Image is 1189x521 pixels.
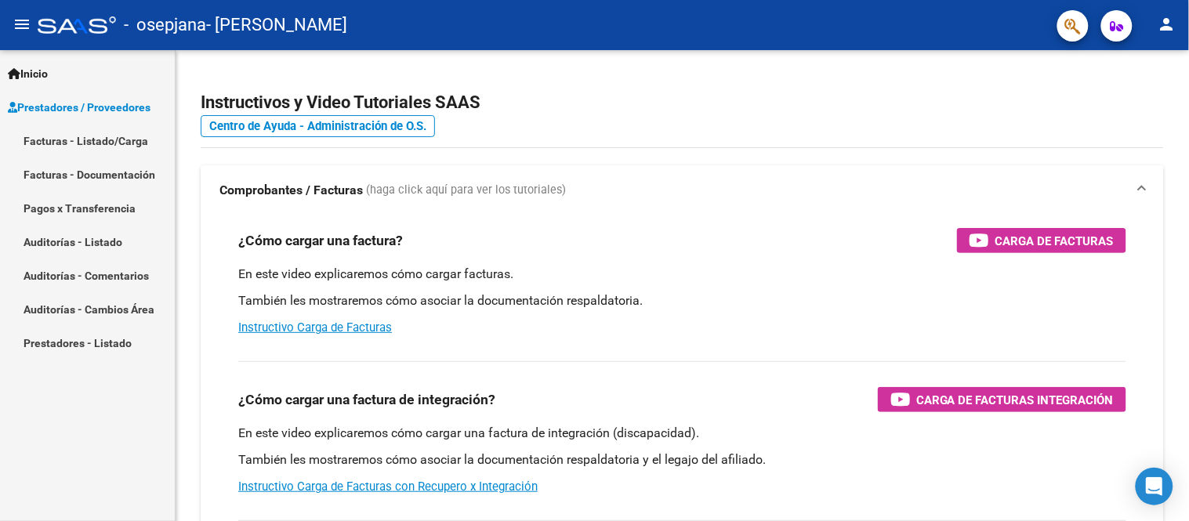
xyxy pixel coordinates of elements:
[13,15,31,34] mat-icon: menu
[916,390,1114,410] span: Carga de Facturas Integración
[238,425,1126,442] p: En este video explicaremos cómo cargar una factura de integración (discapacidad).
[238,389,495,411] h3: ¿Cómo cargar una factura de integración?
[206,8,347,42] span: - [PERSON_NAME]
[238,266,1126,283] p: En este video explicaremos cómo cargar facturas.
[238,479,538,494] a: Instructivo Carga de Facturas con Recupero x Integración
[238,292,1126,309] p: También les mostraremos cómo asociar la documentación respaldatoria.
[201,165,1164,215] mat-expansion-panel-header: Comprobantes / Facturas (haga click aquí para ver los tutoriales)
[124,8,206,42] span: - osepjana
[219,182,363,199] strong: Comprobantes / Facturas
[1158,15,1176,34] mat-icon: person
[878,387,1126,412] button: Carga de Facturas Integración
[957,228,1126,253] button: Carga de Facturas
[8,65,48,82] span: Inicio
[995,231,1114,251] span: Carga de Facturas
[201,115,435,137] a: Centro de Ayuda - Administración de O.S.
[238,230,403,251] h3: ¿Cómo cargar una factura?
[201,88,1164,118] h2: Instructivos y Video Tutoriales SAAS
[238,320,392,335] a: Instructivo Carga de Facturas
[238,451,1126,469] p: También les mostraremos cómo asociar la documentación respaldatoria y el legajo del afiliado.
[1136,468,1173,505] div: Open Intercom Messenger
[366,182,566,199] span: (haga click aquí para ver los tutoriales)
[8,99,150,116] span: Prestadores / Proveedores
